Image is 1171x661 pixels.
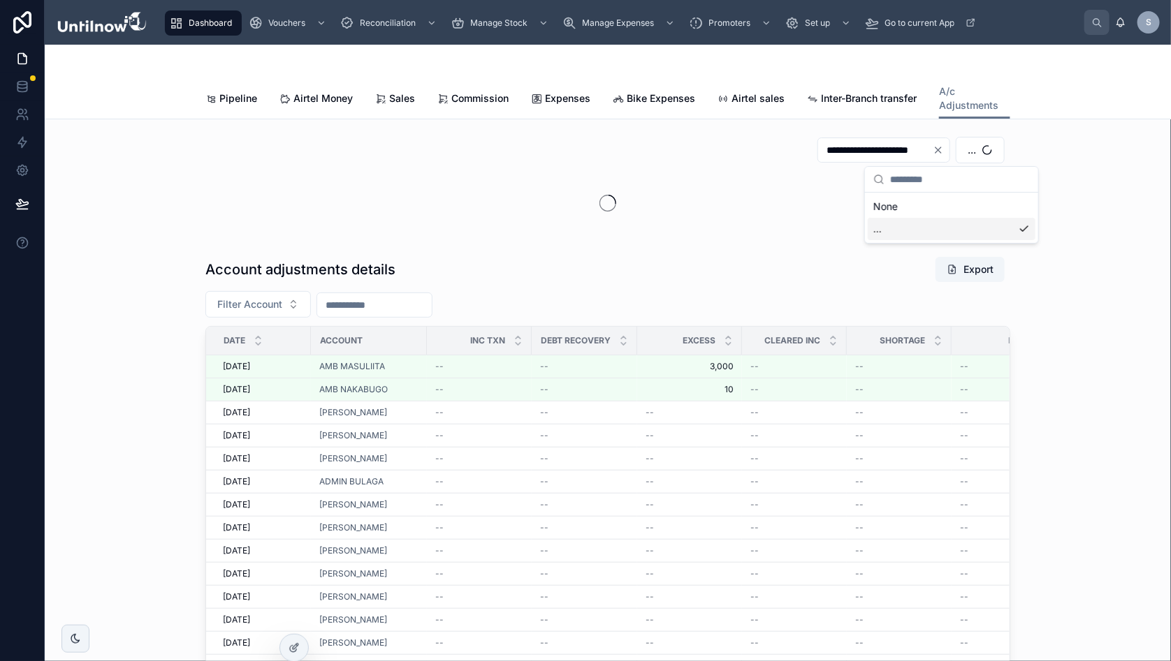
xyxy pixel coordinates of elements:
span: -- [646,545,654,556]
a: [PERSON_NAME] [319,407,387,418]
span: [PERSON_NAME] [319,614,387,625]
button: Select Button [205,291,311,318]
span: Debt [1008,335,1030,346]
span: -- [855,361,864,372]
span: -- [855,453,864,464]
span: Debt Recovery [541,335,611,346]
span: Account [320,335,363,346]
span: -- [646,568,654,579]
span: Reconciliation [360,17,416,29]
span: [DATE] [223,384,250,395]
span: -- [855,545,864,556]
a: AMB MASULIITA [319,361,385,372]
a: [PERSON_NAME] [319,568,387,579]
span: -- [540,407,548,418]
span: -- [750,614,759,625]
span: -- [855,499,864,510]
span: -- [435,407,444,418]
a: Commission [437,86,509,114]
span: S [1146,17,1151,28]
span: -- [646,407,654,418]
a: Sales [375,86,415,114]
span: [DATE] [223,591,250,602]
span: -- [855,476,864,487]
span: -- [750,499,759,510]
span: -- [540,384,548,395]
a: Inter-Branch transfer [807,86,917,114]
span: [DATE] [223,476,250,487]
span: -- [750,407,759,418]
span: Excess [683,335,715,346]
span: -- [960,430,968,441]
span: -- [960,614,968,625]
a: [PERSON_NAME] [319,545,387,556]
a: Dashboard [165,10,242,36]
span: -- [540,591,548,602]
h1: Account adjustments details [205,260,395,279]
span: 10 [646,384,734,395]
a: Airtel sales [718,86,785,114]
span: -- [960,407,968,418]
span: -- [435,453,444,464]
span: Filter Account [217,297,282,311]
span: 3,000 [646,361,734,372]
span: ... [968,143,976,157]
span: [DATE] [223,453,250,464]
span: ... [873,222,882,236]
div: scrollable content [158,8,1084,38]
span: -- [960,361,968,372]
a: [PERSON_NAME] [319,430,387,441]
span: [DATE] [223,407,250,418]
a: [PERSON_NAME] [319,453,387,464]
span: Date [224,335,245,346]
span: -- [750,384,759,395]
span: -- [435,361,444,372]
span: -- [646,453,654,464]
span: Go to current App [885,17,954,29]
span: Vouchers [268,17,305,29]
span: Manage Stock [470,17,528,29]
button: Select Button [956,137,1005,163]
span: Airtel Money [293,91,353,105]
span: -- [750,430,759,441]
span: -- [960,568,968,579]
span: -- [855,591,864,602]
span: -- [646,637,654,648]
span: -- [540,545,548,556]
span: -- [435,591,444,602]
span: -- [750,361,759,372]
span: -- [855,407,864,418]
span: -- [435,637,444,648]
a: Set up [781,10,858,36]
span: [DATE] [223,614,250,625]
span: -- [540,361,548,372]
span: -- [435,384,444,395]
span: [DATE] [223,430,250,441]
span: Dashboard [189,17,232,29]
span: Set up [805,17,830,29]
a: Pipeline [205,86,257,114]
span: Commission [451,91,509,105]
a: [PERSON_NAME] [319,499,387,510]
span: Airtel sales [732,91,785,105]
span: -- [646,522,654,533]
span: -- [540,430,548,441]
a: Go to current App [861,10,983,36]
a: Bike Expenses [613,86,695,114]
span: -- [855,430,864,441]
span: ADMIN BULAGA [319,476,384,487]
span: -- [540,453,548,464]
span: -- [855,568,864,579]
span: -- [646,499,654,510]
span: Pipeline [219,91,257,105]
a: Manage Stock [446,10,555,36]
span: Manage Expenses [582,17,654,29]
span: -- [960,637,968,648]
span: -- [646,591,654,602]
div: Suggestions [865,193,1038,243]
a: Expenses [531,86,590,114]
